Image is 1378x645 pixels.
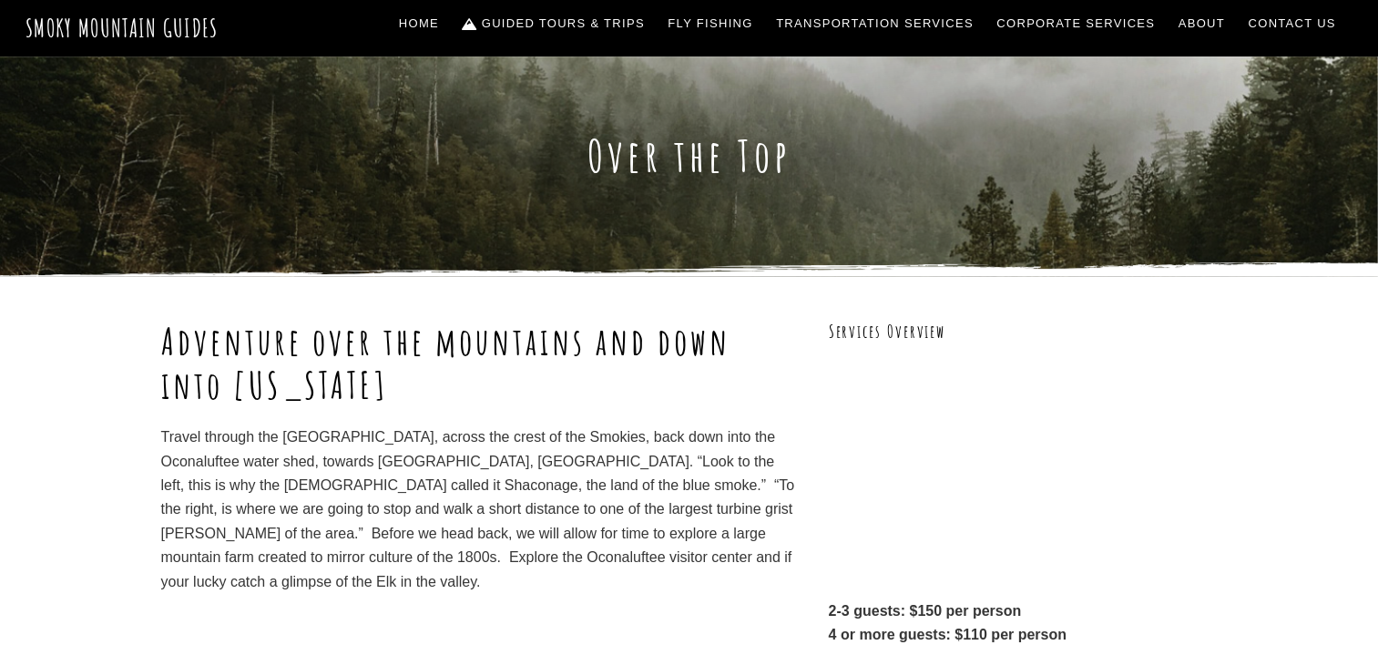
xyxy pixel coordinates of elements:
h3: Services Overview [829,320,1218,344]
a: Smoky Mountain Guides [26,13,219,43]
a: Guided Tours & Trips [455,5,652,43]
h1: Over the Top [161,129,1218,182]
strong: 4 or more guests: $110 per person [829,627,1067,642]
a: Home [392,5,446,43]
p: Travel through the [GEOGRAPHIC_DATA], across the crest of the Smokies, back down into the Oconalu... [161,425,795,594]
strong: 2-3 guests: $150 per person [829,603,1022,619]
a: Fly Fishing [661,5,760,43]
a: Transportation Services [769,5,980,43]
a: Corporate Services [990,5,1163,43]
a: About [1171,5,1232,43]
a: Contact Us [1241,5,1343,43]
strong: Adventure over the mountains and down into [US_STATE] [161,318,730,408]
